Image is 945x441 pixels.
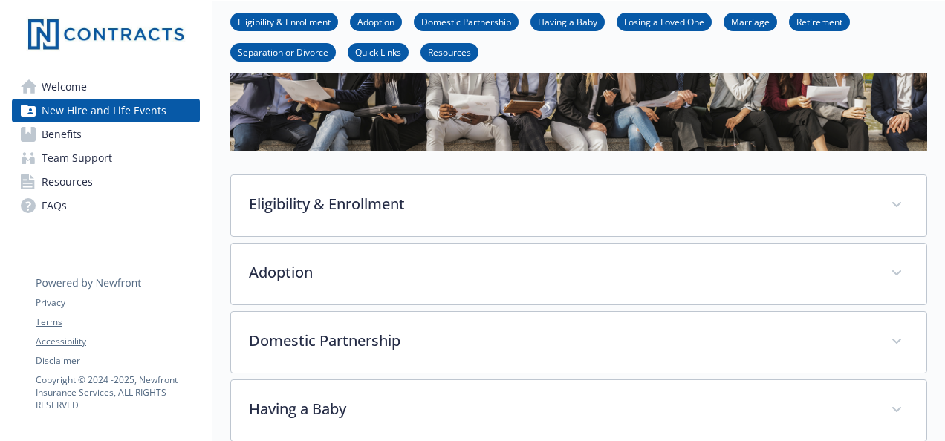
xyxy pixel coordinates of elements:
[12,146,200,170] a: Team Support
[36,335,199,348] a: Accessibility
[12,122,200,146] a: Benefits
[42,194,67,218] span: FAQs
[350,14,402,28] a: Adoption
[617,14,712,28] a: Losing a Loved One
[789,14,850,28] a: Retirement
[231,380,926,441] div: Having a Baby
[42,99,166,122] span: New Hire and Life Events
[724,14,777,28] a: Marriage
[42,75,87,99] span: Welcome
[249,193,873,215] p: Eligibility & Enrollment
[42,146,112,170] span: Team Support
[249,330,873,352] p: Domestic Partnership
[231,244,926,304] div: Adoption
[12,99,200,122] a: New Hire and Life Events
[231,175,926,236] div: Eligibility & Enrollment
[348,45,409,59] a: Quick Links
[414,14,519,28] a: Domestic Partnership
[249,261,873,284] p: Adoption
[12,194,200,218] a: FAQs
[530,14,605,28] a: Having a Baby
[230,5,927,150] img: new hire page banner
[230,14,338,28] a: Eligibility & Enrollment
[420,45,478,59] a: Resources
[42,122,82,146] span: Benefits
[249,398,873,420] p: Having a Baby
[230,45,336,59] a: Separation or Divorce
[36,296,199,310] a: Privacy
[12,170,200,194] a: Resources
[42,170,93,194] span: Resources
[231,312,926,373] div: Domestic Partnership
[36,373,199,411] p: Copyright © 2024 - 2025 , Newfront Insurance Services, ALL RIGHTS RESERVED
[36,354,199,367] a: Disclaimer
[36,316,199,329] a: Terms
[12,75,200,99] a: Welcome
